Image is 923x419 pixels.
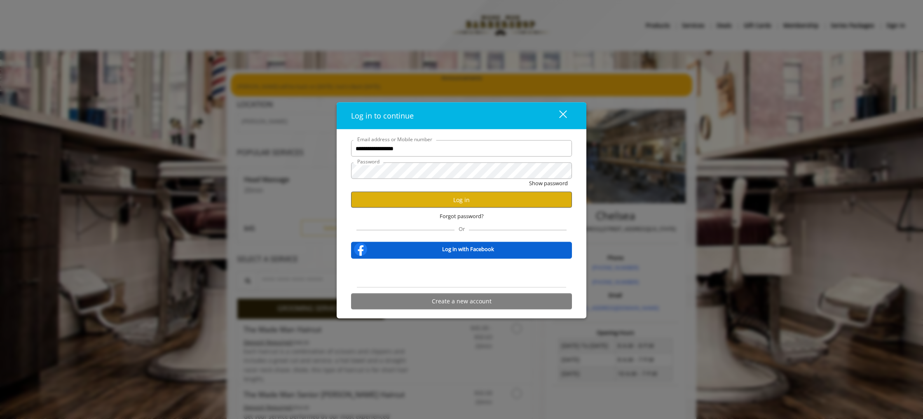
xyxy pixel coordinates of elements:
input: Email address or Mobile number [351,140,572,157]
b: Log in with Facebook [442,245,494,254]
img: facebook-logo [352,241,369,257]
button: close dialog [544,107,572,124]
label: Password [353,158,384,165]
label: Email address or Mobile number [353,135,436,143]
iframe: Sign in with Google Button [420,264,504,282]
div: close dialog [550,109,566,122]
span: Forgot password? [440,212,484,221]
button: Show password [529,179,568,188]
span: Or [454,225,469,232]
span: Log in to continue [351,111,414,121]
input: Password [351,163,572,179]
button: Log in [351,192,572,208]
button: Create a new account [351,293,572,309]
